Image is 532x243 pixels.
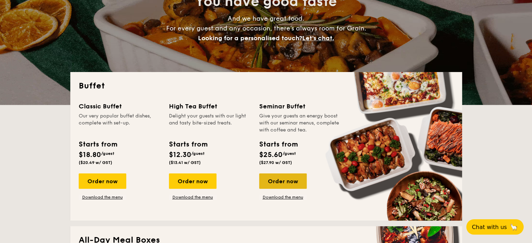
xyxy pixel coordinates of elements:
span: /guest [101,151,114,156]
a: Download the menu [259,194,307,200]
div: Starts from [169,139,207,150]
span: $12.30 [169,151,191,159]
a: Download the menu [79,194,126,200]
span: ($13.41 w/ GST) [169,160,201,165]
div: Give your guests an energy boost with our seminar menus, complete with coffee and tea. [259,113,341,134]
div: Order now [169,173,217,189]
span: $25.60 [259,151,283,159]
span: $18.80 [79,151,101,159]
span: /guest [191,151,205,156]
span: Let's chat. [302,34,334,42]
span: ($27.90 w/ GST) [259,160,292,165]
div: Order now [259,173,307,189]
span: And we have great food. For every guest and any occasion, there’s always room for Grain. [166,15,366,42]
span: Chat with us [472,224,507,230]
div: Starts from [259,139,297,150]
span: Looking for a personalised touch? [198,34,302,42]
a: Download the menu [169,194,217,200]
span: ($20.49 w/ GST) [79,160,112,165]
div: Delight your guests with our light and tasty bite-sized treats. [169,113,251,134]
h2: Buffet [79,80,454,92]
button: Chat with us🦙 [466,219,524,235]
div: Order now [79,173,126,189]
div: Our very popular buffet dishes, complete with set-up. [79,113,161,134]
div: High Tea Buffet [169,101,251,111]
span: 🦙 [510,223,518,231]
div: Starts from [79,139,117,150]
span: /guest [283,151,296,156]
div: Seminar Buffet [259,101,341,111]
div: Classic Buffet [79,101,161,111]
